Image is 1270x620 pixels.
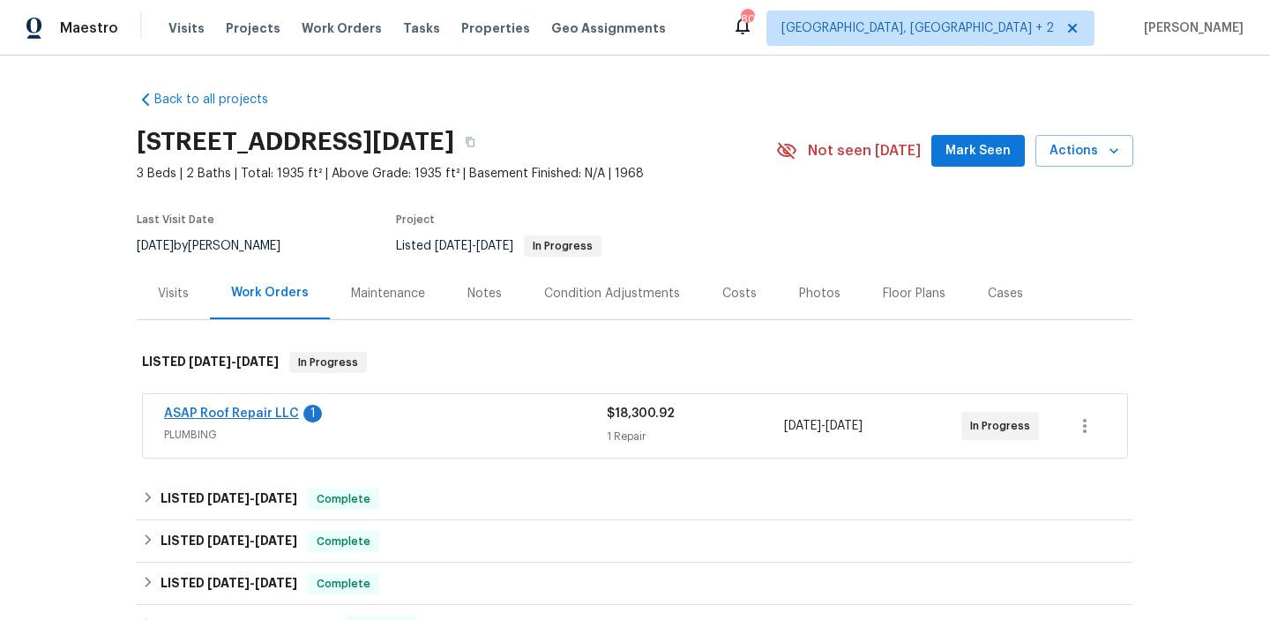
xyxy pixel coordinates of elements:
[607,428,784,445] div: 1 Repair
[161,531,297,552] h6: LISTED
[207,577,297,589] span: -
[799,285,840,303] div: Photos
[207,492,250,504] span: [DATE]
[467,285,502,303] div: Notes
[310,490,377,508] span: Complete
[607,407,675,420] span: $18,300.92
[137,214,214,225] span: Last Visit Date
[1035,135,1133,168] button: Actions
[189,355,231,368] span: [DATE]
[291,354,365,371] span: In Progress
[137,334,1133,391] div: LISTED [DATE]-[DATE]In Progress
[158,285,189,303] div: Visits
[207,534,297,547] span: -
[137,478,1133,520] div: LISTED [DATE]-[DATE]Complete
[435,240,472,252] span: [DATE]
[137,133,454,151] h2: [STREET_ADDRESS][DATE]
[161,573,297,594] h6: LISTED
[137,563,1133,605] div: LISTED [DATE]-[DATE]Complete
[310,575,377,593] span: Complete
[784,420,821,432] span: [DATE]
[168,19,205,37] span: Visits
[207,534,250,547] span: [DATE]
[137,235,302,257] div: by [PERSON_NAME]
[161,489,297,510] h6: LISTED
[883,285,945,303] div: Floor Plans
[526,241,600,251] span: In Progress
[142,352,279,373] h6: LISTED
[825,420,863,432] span: [DATE]
[164,407,299,420] a: ASAP Roof Repair LLC
[396,240,601,252] span: Listed
[722,285,757,303] div: Costs
[137,520,1133,563] div: LISTED [DATE]-[DATE]Complete
[396,214,435,225] span: Project
[461,19,530,37] span: Properties
[808,142,921,160] span: Not seen [DATE]
[1137,19,1244,37] span: [PERSON_NAME]
[454,126,486,158] button: Copy Address
[137,91,306,108] a: Back to all projects
[988,285,1023,303] div: Cases
[544,285,680,303] div: Condition Adjustments
[255,534,297,547] span: [DATE]
[189,355,279,368] span: -
[303,405,322,422] div: 1
[60,19,118,37] span: Maestro
[945,140,1011,162] span: Mark Seen
[970,417,1037,435] span: In Progress
[781,19,1054,37] span: [GEOGRAPHIC_DATA], [GEOGRAPHIC_DATA] + 2
[255,492,297,504] span: [DATE]
[351,285,425,303] div: Maintenance
[1050,140,1119,162] span: Actions
[207,492,297,504] span: -
[255,577,297,589] span: [DATE]
[435,240,513,252] span: -
[476,240,513,252] span: [DATE]
[226,19,280,37] span: Projects
[137,240,174,252] span: [DATE]
[302,19,382,37] span: Work Orders
[551,19,666,37] span: Geo Assignments
[403,22,440,34] span: Tasks
[207,577,250,589] span: [DATE]
[164,426,607,444] span: PLUMBING
[931,135,1025,168] button: Mark Seen
[236,355,279,368] span: [DATE]
[310,533,377,550] span: Complete
[231,284,309,302] div: Work Orders
[137,165,776,183] span: 3 Beds | 2 Baths | Total: 1935 ft² | Above Grade: 1935 ft² | Basement Finished: N/A | 1968
[784,417,863,435] span: -
[741,11,753,28] div: 80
